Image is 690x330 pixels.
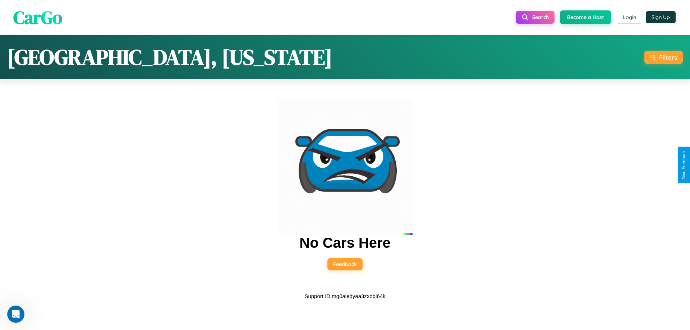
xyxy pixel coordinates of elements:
p: Support ID: mg0aiedyaa3zxoql64k [304,291,385,301]
button: Login [617,11,642,24]
h1: [GEOGRAPHIC_DATA], [US_STATE] [7,42,332,72]
button: Filters [644,51,683,64]
button: Feedback [327,258,363,270]
iframe: Intercom live chat [7,306,24,323]
h2: No Cars Here [299,235,390,251]
span: CarGo [13,5,62,29]
div: Give Feedback [681,150,686,180]
button: Sign Up [646,11,676,23]
button: Become a Host [560,10,611,24]
span: Search [532,14,549,20]
img: car [277,100,413,235]
button: Search [516,11,555,24]
div: Filters [659,54,677,61]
